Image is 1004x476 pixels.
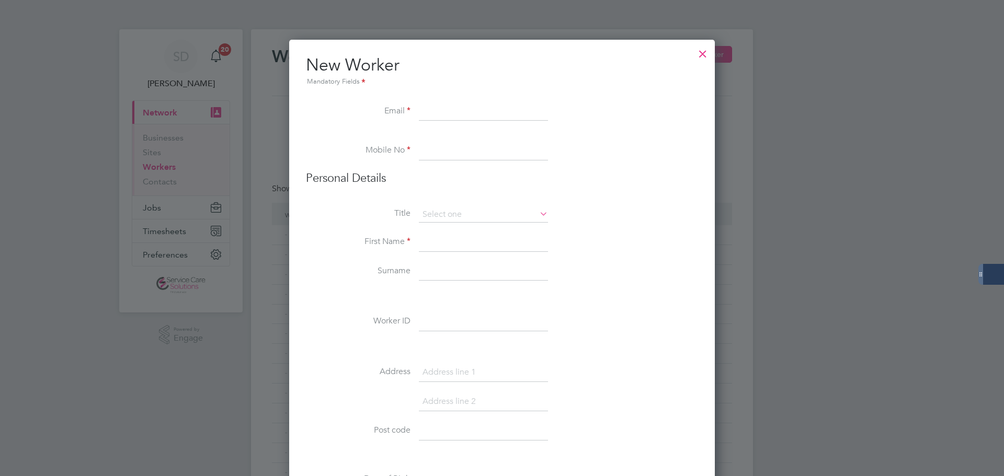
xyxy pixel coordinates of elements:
[306,145,410,156] label: Mobile No
[306,171,698,186] h3: Personal Details
[306,208,410,219] label: Title
[306,265,410,276] label: Surname
[419,207,548,223] input: Select one
[306,366,410,377] label: Address
[306,54,698,88] h2: New Worker
[419,392,548,411] input: Address line 2
[419,363,548,382] input: Address line 1
[306,316,410,327] label: Worker ID
[306,236,410,247] label: First Name
[306,106,410,117] label: Email
[306,425,410,436] label: Post code
[306,76,698,88] div: Mandatory Fields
